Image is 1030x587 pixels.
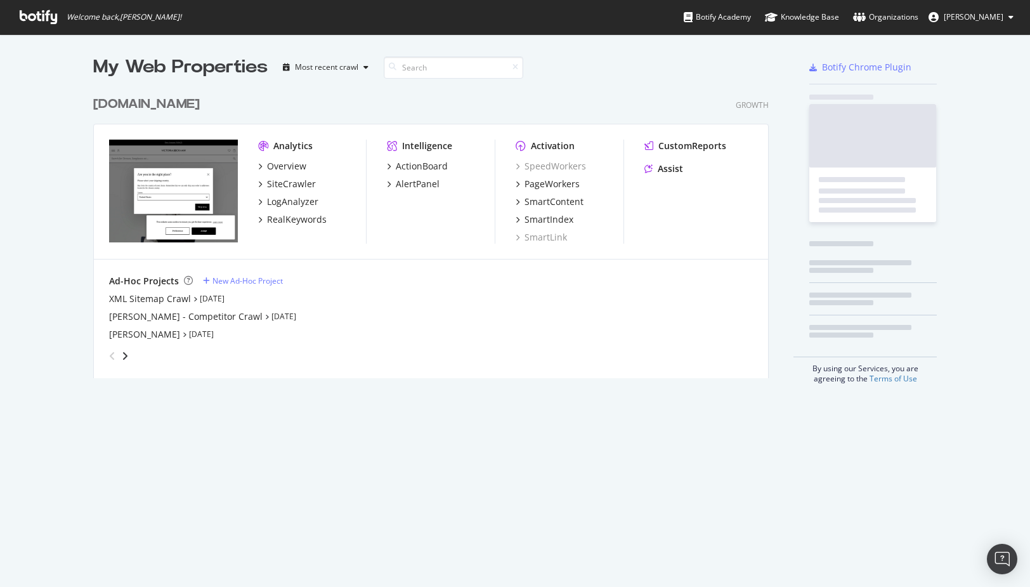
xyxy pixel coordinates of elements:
[736,100,769,110] div: Growth
[853,11,918,23] div: Organizations
[516,178,580,190] a: PageWorkers
[104,346,121,366] div: angle-left
[93,55,268,80] div: My Web Properties
[295,63,358,71] div: Most recent crawl
[267,195,318,208] div: LogAnalyzer
[809,61,911,74] a: Botify Chrome Plugin
[644,140,726,152] a: CustomReports
[278,57,374,77] button: Most recent crawl
[644,162,683,175] a: Assist
[870,373,917,384] a: Terms of Use
[189,329,214,340] a: [DATE]
[121,350,129,362] div: angle-right
[793,357,937,384] div: By using our Services, you are agreeing to the
[396,160,448,173] div: ActionBoard
[402,140,452,152] div: Intelligence
[765,11,839,23] div: Knowledge Base
[258,160,306,173] a: Overview
[109,293,191,305] a: XML Sitemap Crawl
[109,275,179,287] div: Ad-Hoc Projects
[387,160,448,173] a: ActionBoard
[271,311,296,322] a: [DATE]
[516,195,583,208] a: SmartContent
[258,213,327,226] a: RealKeywords
[684,11,751,23] div: Botify Academy
[396,178,440,190] div: AlertPanel
[109,310,263,323] a: [PERSON_NAME] - Competitor Crawl
[525,178,580,190] div: PageWorkers
[93,80,779,378] div: grid
[658,140,726,152] div: CustomReports
[267,178,316,190] div: SiteCrawler
[109,140,238,242] img: www.victoriabeckham.com
[203,275,283,286] a: New Ad-Hoc Project
[516,213,573,226] a: SmartIndex
[258,178,316,190] a: SiteCrawler
[918,7,1024,27] button: [PERSON_NAME]
[384,56,523,79] input: Search
[525,213,573,226] div: SmartIndex
[525,195,583,208] div: SmartContent
[658,162,683,175] div: Assist
[822,61,911,74] div: Botify Chrome Plugin
[944,11,1003,22] span: Lisa Nielsen
[93,95,205,114] a: [DOMAIN_NAME]
[267,160,306,173] div: Overview
[267,213,327,226] div: RealKeywords
[93,95,200,114] div: [DOMAIN_NAME]
[387,178,440,190] a: AlertPanel
[273,140,313,152] div: Analytics
[200,293,225,304] a: [DATE]
[531,140,575,152] div: Activation
[67,12,181,22] span: Welcome back, [PERSON_NAME] !
[516,231,567,244] a: SmartLink
[109,328,180,341] a: [PERSON_NAME]
[516,160,586,173] a: SpeedWorkers
[258,195,318,208] a: LogAnalyzer
[212,275,283,286] div: New Ad-Hoc Project
[987,544,1017,574] div: Open Intercom Messenger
